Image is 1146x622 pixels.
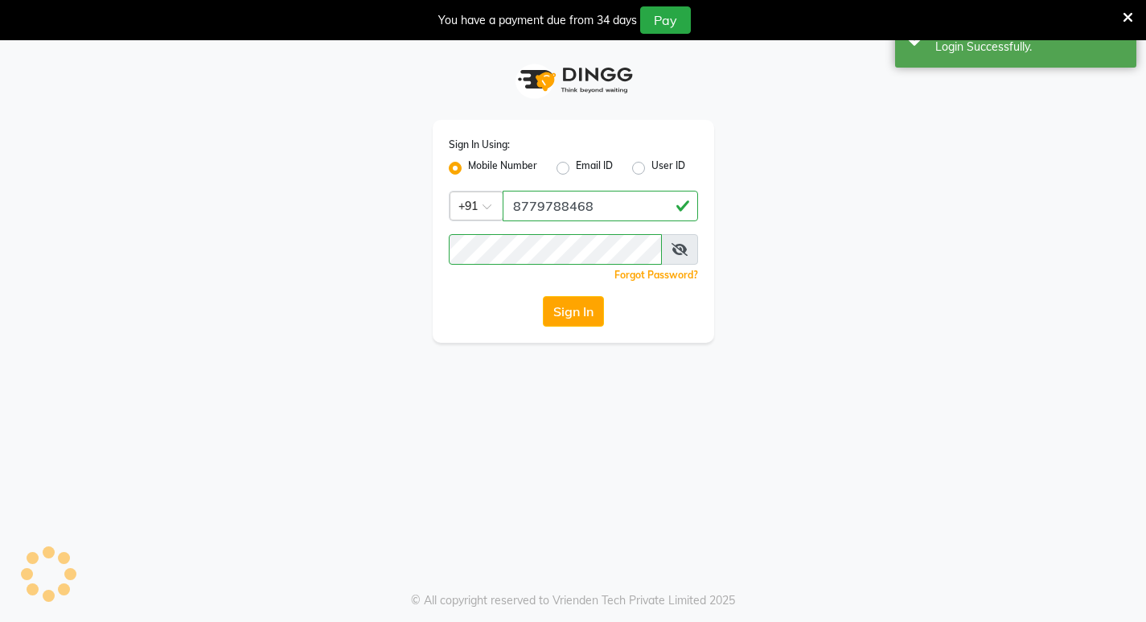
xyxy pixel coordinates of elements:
input: Username [503,191,698,221]
button: Sign In [543,296,604,327]
label: Sign In Using: [449,138,510,152]
label: Mobile Number [468,159,537,178]
a: Forgot Password? [614,269,698,281]
label: Email ID [576,159,613,178]
div: You have a payment due from 34 days [438,12,637,29]
button: Pay [640,6,691,34]
input: Username [449,234,662,265]
img: logo1.svg [509,56,638,104]
label: User ID [651,159,685,178]
div: Login Successfully. [935,39,1124,56]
